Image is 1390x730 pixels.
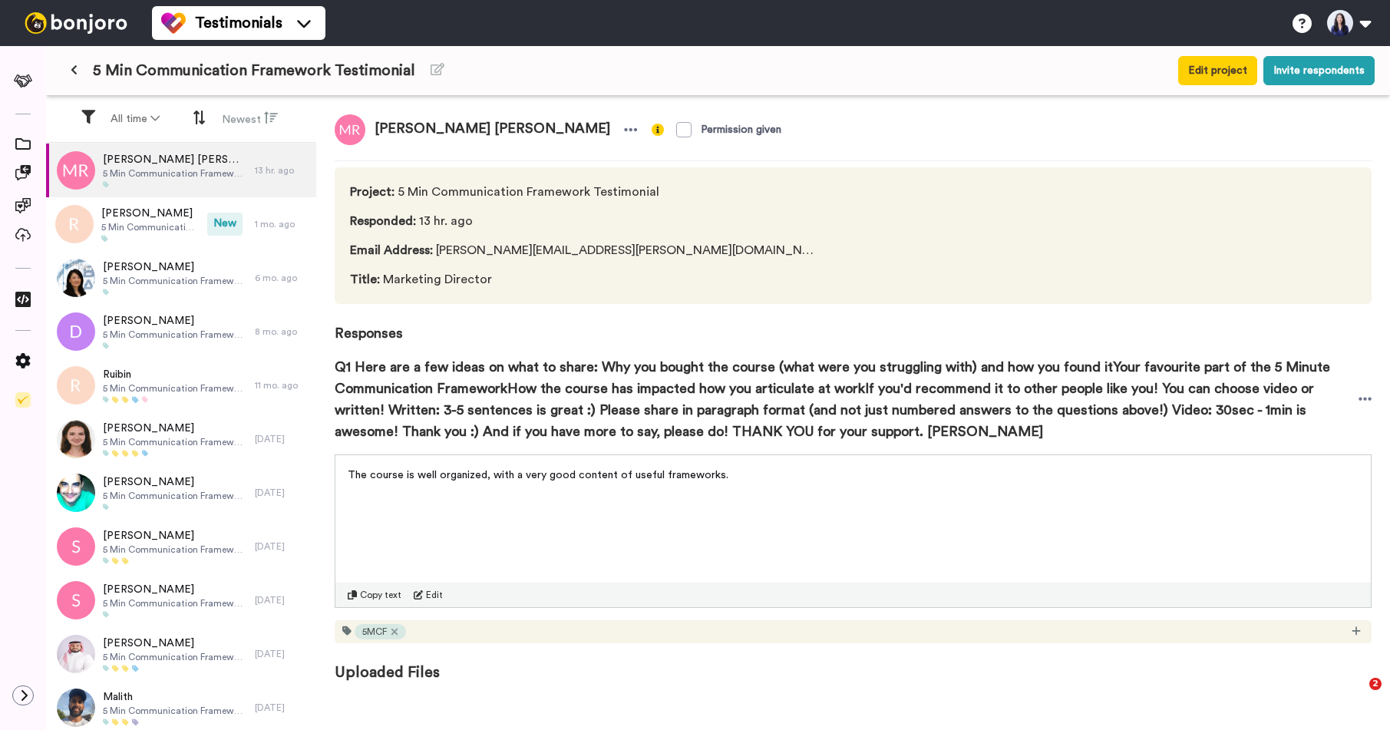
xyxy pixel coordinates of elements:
[350,241,820,259] span: [PERSON_NAME][EMAIL_ADDRESS][PERSON_NAME][DOMAIN_NAME]
[103,275,247,287] span: 5 Min Communication Framework Testimonial
[57,312,95,351] img: d.png
[57,689,95,727] img: b30fafb2-001b-4049-afb9-553331f1c714.jpeg
[57,635,95,673] img: 06734f48-75f7-43f5-8089-2843e464299e.jpeg
[350,212,820,230] span: 13 hr. ago
[335,356,1359,442] span: Q1 Here are a few ideas on what to share: Why you bought the course (what were you struggling wit...
[57,259,95,297] img: 76857808-f91d-4785-a6e1-cf48cf40c8f5.jpeg
[101,221,200,233] span: 5 Min Communication Framework Testimonial
[255,272,309,284] div: 6 mo. ago
[103,689,247,705] span: Malith
[46,251,316,305] a: [PERSON_NAME]5 Min Communication Framework Testimonial6 mo. ago
[55,205,94,243] img: r.png
[101,105,169,133] button: All time
[213,104,287,134] button: Newest
[255,540,309,553] div: [DATE]
[255,433,309,445] div: [DATE]
[1178,56,1257,85] button: Edit project
[360,589,401,601] span: Copy text
[46,466,316,520] a: [PERSON_NAME]5 Min Communication Framework Testimonial[DATE]
[57,474,95,512] img: 1c25a72d-1803-4fcb-9d72-8d71bcbf7f3d.jpeg
[348,470,728,481] span: The course is well organized, with a very good content of useful frameworks.
[103,597,247,609] span: 5 Min Communication Framework Testimonial
[350,273,380,286] span: Title :
[255,594,309,606] div: [DATE]
[255,487,309,499] div: [DATE]
[103,436,247,448] span: 5 Min Communication Framework Testimonial
[161,11,186,35] img: tm-color.svg
[255,702,309,714] div: [DATE]
[46,305,316,358] a: [PERSON_NAME]5 Min Communication Framework Testimonial8 mo. ago
[46,197,316,251] a: [PERSON_NAME]5 Min Communication Framework TestimonialNew1 mo. ago
[195,12,282,34] span: Testimonials
[255,648,309,660] div: [DATE]
[350,215,416,227] span: Responded :
[255,218,309,230] div: 1 mo. ago
[103,528,247,543] span: [PERSON_NAME]
[46,520,316,573] a: [PERSON_NAME]5 Min Communication Framework Testimonial[DATE]
[103,152,247,167] span: [PERSON_NAME] [PERSON_NAME]
[103,636,247,651] span: [PERSON_NAME]
[46,627,316,681] a: [PERSON_NAME]5 Min Communication Framework Testimonial[DATE]
[1263,56,1375,85] button: Invite respondents
[103,259,247,275] span: [PERSON_NAME]
[57,366,95,405] img: r.png
[103,705,247,717] span: 5 Min Communication Framework Testimonial
[207,213,243,236] span: New
[255,164,309,177] div: 13 hr. ago
[57,527,95,566] img: s.png
[335,643,1372,683] span: Uploaded Files
[1369,678,1382,690] span: 2
[18,12,134,34] img: bj-logo-header-white.svg
[57,420,95,458] img: 57ee05b7-65ef-4a38-b513-fb43acc8547f.png
[103,313,247,329] span: [PERSON_NAME]
[103,582,247,597] span: [PERSON_NAME]
[1338,678,1375,715] iframe: Intercom live chat
[46,144,316,197] a: [PERSON_NAME] [PERSON_NAME]5 Min Communication Framework Testimonial13 hr. ago
[46,412,316,466] a: [PERSON_NAME]5 Min Communication Framework Testimonial[DATE]
[103,490,247,502] span: 5 Min Communication Framework Testimonial
[103,382,247,395] span: 5 Min Communication Framework Testimonial
[365,114,619,145] span: [PERSON_NAME] [PERSON_NAME]
[103,651,247,663] span: 5 Min Communication Framework Testimonial
[335,114,365,145] img: mr.png
[57,581,95,619] img: s.png
[350,244,433,256] span: Email Address :
[103,474,247,490] span: [PERSON_NAME]
[103,167,247,180] span: 5 Min Communication Framework Testimonial
[255,325,309,338] div: 8 mo. ago
[103,421,247,436] span: [PERSON_NAME]
[350,270,820,289] span: Marketing Director
[46,358,316,412] a: Ruibin5 Min Communication Framework Testimonial11 mo. ago
[57,151,95,190] img: mr.png
[103,543,247,556] span: 5 Min Communication Framework Testimonial
[103,367,247,382] span: Ruibin
[46,573,316,627] a: [PERSON_NAME]5 Min Communication Framework Testimonial[DATE]
[701,122,781,137] div: Permission given
[15,392,31,408] img: Checklist.svg
[652,124,664,136] img: info-yellow.svg
[362,626,387,638] span: 5MCF
[101,206,200,221] span: [PERSON_NAME]
[255,379,309,391] div: 11 mo. ago
[350,183,820,201] span: 5 Min Communication Framework Testimonial
[93,60,415,81] span: 5 Min Communication Framework Testimonial
[426,589,443,601] span: Edit
[335,304,1372,344] span: Responses
[103,329,247,341] span: 5 Min Communication Framework Testimonial
[350,186,395,198] span: Project :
